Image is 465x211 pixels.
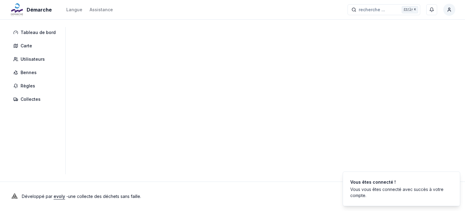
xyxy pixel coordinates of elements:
span: Bennes [21,70,37,76]
div: Vous êtes connecté ! [350,179,450,185]
a: Carte [10,40,62,51]
a: Collectes [10,94,62,105]
a: Assistance [90,6,113,13]
div: Vous vous êtes connecté avec succès à votre compte. [350,186,450,199]
div: Langue [66,7,82,13]
img: Démarche Logo [10,2,24,17]
span: recherche ... [359,7,385,13]
span: Utilisateurs [21,56,45,62]
button: Langue [66,6,82,13]
span: Tableau de bord [21,29,56,36]
img: Evoly Logo [10,192,19,201]
a: Règles [10,80,62,91]
span: Carte [21,43,32,49]
button: recherche ...Ctrl+K [348,4,420,15]
p: Développé par - une collecte des déchets sans faille . [22,192,141,201]
span: Collectes [21,96,41,102]
span: Règles [21,83,35,89]
span: Démarche [27,6,52,13]
a: evoly [54,194,65,199]
a: Démarche [10,6,54,13]
a: Utilisateurs [10,54,62,65]
a: Tableau de bord [10,27,62,38]
a: Bennes [10,67,62,78]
